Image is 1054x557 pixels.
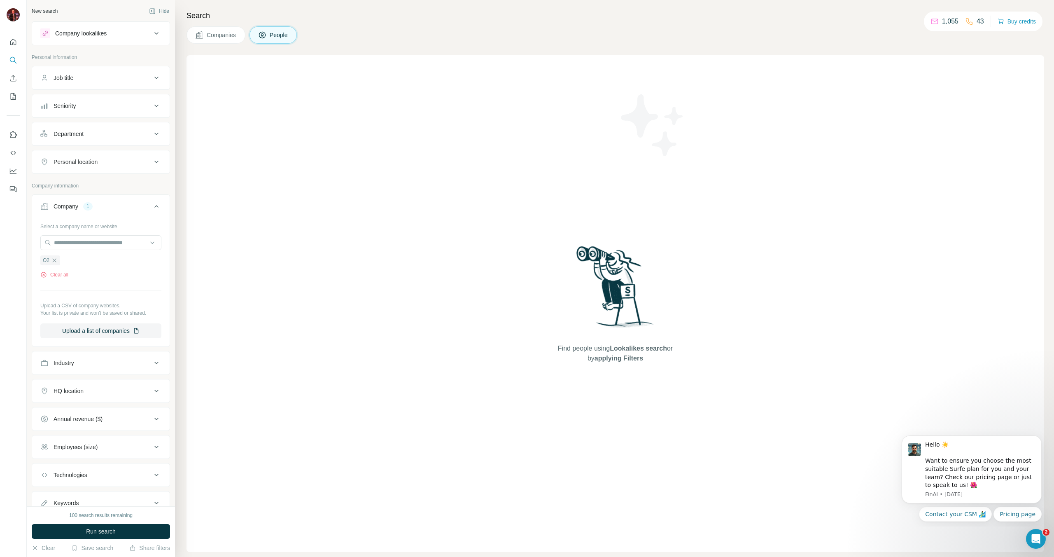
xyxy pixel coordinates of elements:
div: Select a company name or website [40,220,161,230]
button: Company1 [32,197,170,220]
p: 43 [977,16,984,26]
div: Job title [54,74,73,82]
p: Personal information [32,54,170,61]
div: Technologies [54,471,87,479]
button: Industry [32,353,170,373]
iframe: Intercom notifications message [889,428,1054,527]
button: Run search [32,524,170,539]
span: People [270,31,289,39]
img: Surfe Illustration - Stars [616,88,690,162]
div: 100 search results remaining [69,512,133,519]
button: Buy credits [998,16,1036,27]
button: Enrich CSV [7,71,20,86]
button: Technologies [32,465,170,485]
button: Search [7,53,20,68]
iframe: Intercom live chat [1026,529,1046,549]
button: Save search [71,544,113,552]
button: Department [32,124,170,144]
span: applying Filters [595,355,643,362]
div: Department [54,130,84,138]
button: Hide [143,5,175,17]
span: Companies [207,31,237,39]
div: New search [32,7,58,15]
p: Upload a CSV of company websites. [40,302,161,309]
button: Job title [32,68,170,88]
button: My lists [7,89,20,104]
div: Keywords [54,499,79,507]
button: Dashboard [7,164,20,178]
button: Upload a list of companies [40,323,161,338]
div: Company lookalikes [55,29,107,37]
button: Personal location [32,152,170,172]
button: Clear all [40,271,68,278]
p: Company information [32,182,170,190]
button: Employees (size) [32,437,170,457]
div: Company [54,202,78,211]
div: HQ location [54,387,84,395]
div: Personal location [54,158,98,166]
div: Annual revenue ($) [54,415,103,423]
span: O2 [43,257,49,264]
div: 1 [83,203,93,210]
button: Share filters [129,544,170,552]
button: Annual revenue ($) [32,409,170,429]
button: Keywords [32,493,170,513]
span: Run search [86,527,116,536]
div: Employees (size) [54,443,98,451]
button: Company lookalikes [32,23,170,43]
span: Find people using or by [549,344,681,363]
p: 1,055 [942,16,958,26]
button: Clear [32,544,55,552]
h4: Search [187,10,1044,21]
button: Use Surfe API [7,145,20,160]
span: Lookalikes search [610,345,667,352]
button: Use Surfe on LinkedIn [7,127,20,142]
p: Your list is private and won't be saved or shared. [40,309,161,317]
button: Quick start [7,35,20,49]
img: Surfe Illustration - Woman searching with binoculars [573,244,658,336]
img: Avatar [7,8,20,21]
button: Feedback [7,182,20,197]
span: 2 [1043,529,1049,536]
div: Seniority [54,102,76,110]
button: Seniority [32,96,170,116]
button: HQ location [32,381,170,401]
div: Industry [54,359,74,367]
